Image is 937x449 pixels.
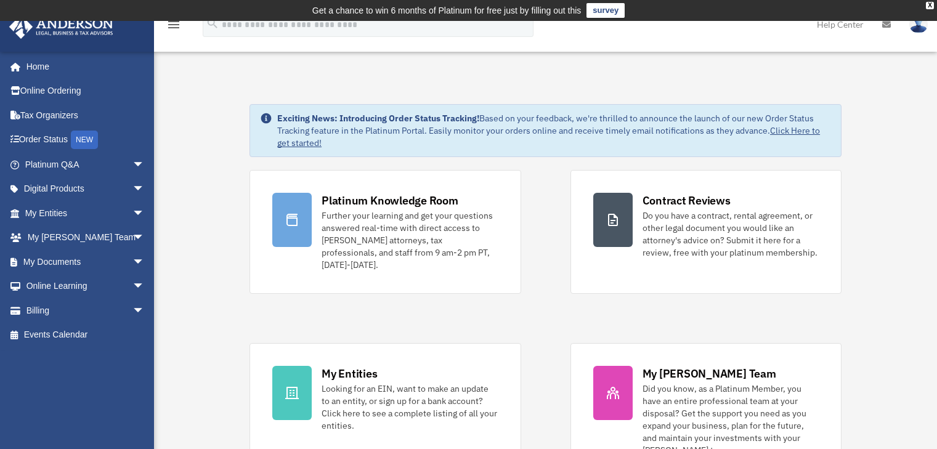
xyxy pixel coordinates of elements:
div: close [926,2,934,9]
img: User Pic [909,15,928,33]
a: Tax Organizers [9,103,163,127]
a: Online Learningarrow_drop_down [9,274,163,299]
div: Further your learning and get your questions answered real-time with direct access to [PERSON_NAM... [322,209,498,271]
strong: Exciting News: Introducing Order Status Tracking! [277,113,479,124]
a: Platinum Knowledge Room Further your learning and get your questions answered real-time with dire... [249,170,521,294]
span: arrow_drop_down [132,152,157,177]
a: My Documentsarrow_drop_down [9,249,163,274]
div: Get a chance to win 6 months of Platinum for free just by filling out this [312,3,582,18]
img: Anderson Advisors Platinum Portal [6,15,117,39]
div: NEW [71,131,98,149]
span: arrow_drop_down [132,225,157,251]
a: Order StatusNEW [9,127,163,153]
a: Events Calendar [9,323,163,347]
span: arrow_drop_down [132,177,157,202]
div: My Entities [322,366,377,381]
i: menu [166,17,181,32]
a: menu [166,22,181,32]
a: Online Ordering [9,79,163,103]
div: Looking for an EIN, want to make an update to an entity, or sign up for a bank account? Click her... [322,382,498,432]
a: Home [9,54,157,79]
a: Contract Reviews Do you have a contract, rental agreement, or other legal document you would like... [570,170,842,294]
a: Billingarrow_drop_down [9,298,163,323]
span: arrow_drop_down [132,249,157,275]
span: arrow_drop_down [132,201,157,226]
a: Digital Productsarrow_drop_down [9,177,163,201]
div: Based on your feedback, we're thrilled to announce the launch of our new Order Status Tracking fe... [277,112,831,149]
div: Contract Reviews [643,193,731,208]
span: arrow_drop_down [132,298,157,323]
div: Platinum Knowledge Room [322,193,458,208]
a: Platinum Q&Aarrow_drop_down [9,152,163,177]
a: My Entitiesarrow_drop_down [9,201,163,225]
a: survey [586,3,625,18]
a: My [PERSON_NAME] Teamarrow_drop_down [9,225,163,250]
span: arrow_drop_down [132,274,157,299]
div: My [PERSON_NAME] Team [643,366,776,381]
div: Do you have a contract, rental agreement, or other legal document you would like an attorney's ad... [643,209,819,259]
a: Click Here to get started! [277,125,820,148]
i: search [206,17,219,30]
